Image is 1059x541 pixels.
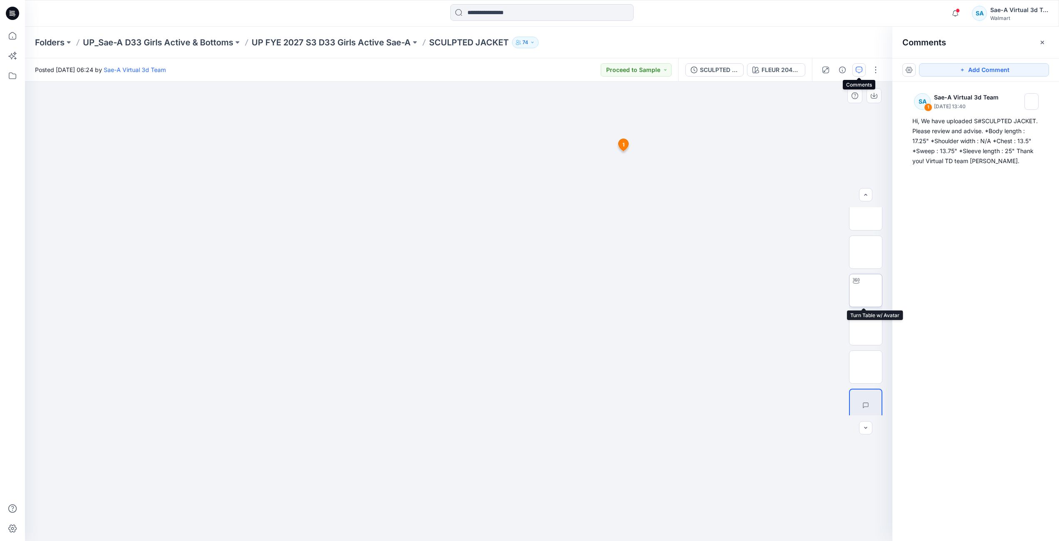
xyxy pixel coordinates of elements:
[700,65,738,74] div: SCULPTED JACKET_REV3_FULL COLORWAYS
[429,37,509,48] p: SCULPTED JACKET
[747,63,805,77] button: FLEUR 2041817PW
[762,65,800,74] div: FLEUR 2041817PW
[919,63,1049,77] button: Add Comment
[512,37,539,48] button: 74
[924,103,932,112] div: 1
[990,5,1049,15] div: Sae-A Virtual 3d Team
[685,63,744,77] button: SCULPTED JACKET_REV3_FULL COLORWAYS
[914,93,931,110] div: SA
[252,37,411,48] a: UP FYE 2027 S3 D33 Girls Active Sae-A
[972,6,987,21] div: SA
[990,15,1049,21] div: Walmart
[35,37,65,48] a: Folders
[104,66,166,73] a: Sae-A Virtual 3d Team
[35,65,166,74] span: Posted [DATE] 06:24 by
[902,37,946,47] h2: Comments
[912,116,1039,166] div: Hi, We have uploaded S#SCULPTED JACKET. Please review and advise. *Body length : 17.25" *Shoulder...
[522,38,528,47] p: 74
[934,92,1001,102] p: Sae-A Virtual 3d Team
[934,102,1001,111] p: [DATE] 13:40
[836,63,849,77] button: Details
[83,37,233,48] a: UP_Sae-A D33 Girls Active & Bottoms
